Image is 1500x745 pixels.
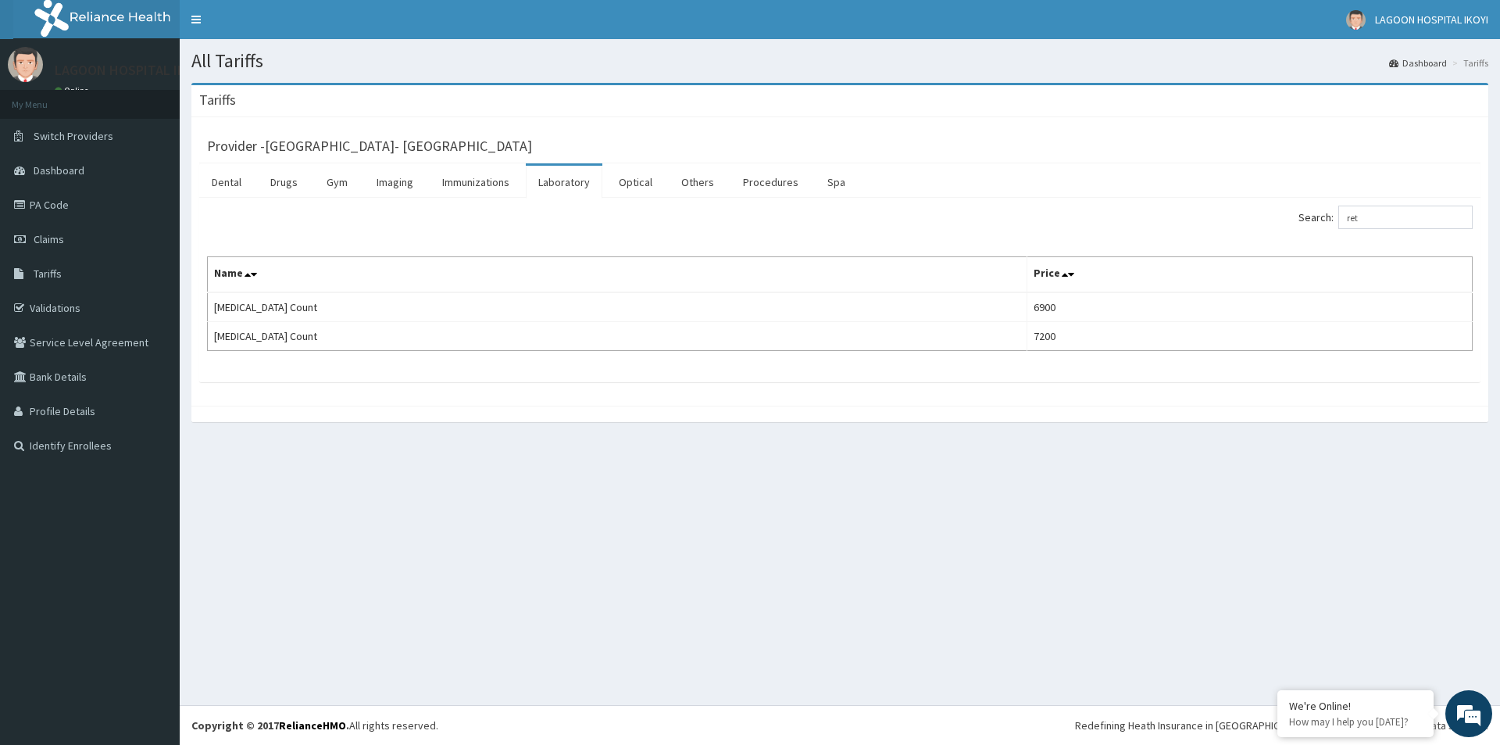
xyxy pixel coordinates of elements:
th: Name [208,257,1027,293]
input: Search: [1338,206,1473,229]
img: d_794563401_company_1708531726252_794563401 [29,78,63,117]
h3: Tariffs [199,93,236,107]
label: Search: [1298,206,1473,229]
span: Claims [34,232,64,246]
li: Tariffs [1448,56,1488,70]
footer: All rights reserved. [180,705,1500,745]
a: Spa [815,166,858,199]
a: Imaging [364,166,426,199]
span: LAGOON HOSPITAL IKOYI [1375,13,1488,27]
a: Drugs [258,166,310,199]
td: 6900 [1027,292,1472,322]
strong: Copyright © 2017 . [191,718,349,732]
th: Price [1027,257,1472,293]
a: Laboratory [526,166,602,199]
span: We're online! [91,197,216,355]
a: Optical [606,166,665,199]
a: Online [55,85,92,96]
a: Dashboard [1389,56,1447,70]
span: Dashboard [34,163,84,177]
span: Switch Providers [34,129,113,143]
a: Dental [199,166,254,199]
a: Immunizations [430,166,522,199]
h3: Provider - [GEOGRAPHIC_DATA]- [GEOGRAPHIC_DATA] [207,139,532,153]
div: We're Online! [1289,699,1422,713]
textarea: Type your message and hit 'Enter' [8,427,298,482]
div: Minimize live chat window [256,8,294,45]
h1: All Tariffs [191,51,1488,71]
a: Procedures [730,166,811,199]
td: [MEDICAL_DATA] Count [208,292,1027,322]
img: User Image [8,47,43,82]
td: 7200 [1027,322,1472,351]
span: Tariffs [34,267,62,281]
td: [MEDICAL_DATA] Count [208,322,1027,351]
p: How may I help you today? [1289,715,1422,729]
a: Gym [314,166,360,199]
div: Redefining Heath Insurance in [GEOGRAPHIC_DATA] using Telemedicine and Data Science! [1075,718,1488,733]
a: RelianceHMO [279,718,346,732]
p: LAGOON HOSPITAL IKOYI [55,63,205,77]
a: Others [669,166,727,199]
div: Chat with us now [81,88,262,108]
img: User Image [1346,10,1366,30]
